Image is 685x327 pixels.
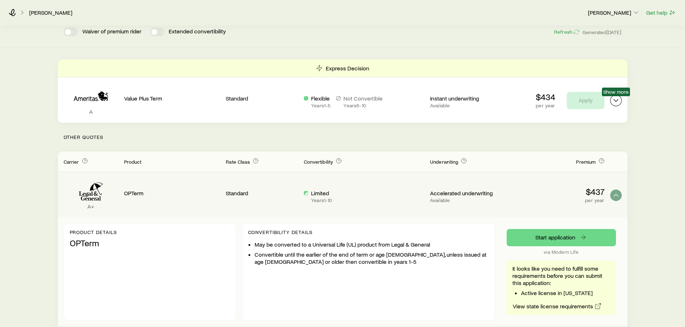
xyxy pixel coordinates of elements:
p: OPTerm [124,190,220,197]
button: Apply [567,92,604,109]
button: Refresh [554,29,580,36]
a: [PERSON_NAME] [29,9,73,16]
span: Premium [576,159,595,165]
li: May be converted to a Universal Life (UL) product from Legal & General [255,241,489,248]
p: Express Decision [326,65,369,72]
p: Available [430,103,502,108]
p: via Modern Life [507,249,616,255]
button: Get help [646,9,676,17]
p: Limited [311,190,332,197]
p: per year [508,197,604,203]
p: Flexible [311,95,330,102]
p: Accelerated underwriting [430,190,502,197]
div: Term quotes [58,60,627,123]
a: View state license requirements [512,302,602,310]
p: Years 1 - 5 [311,103,330,108]
span: [DATE] [607,29,622,36]
p: [PERSON_NAME] [588,9,640,16]
li: Active license in [US_STATE] [521,289,610,296]
p: Convertibility Details [248,229,489,235]
p: OPTerm [70,238,230,248]
p: Years 6 - 10 [343,103,383,108]
p: Waiver of premium rider [82,28,141,36]
p: Other Quotes [58,123,627,151]
span: Convertibility [304,159,333,165]
p: $437 [508,187,604,197]
span: Underwriting [430,159,458,165]
p: Standard [226,95,298,102]
button: [PERSON_NAME] [588,9,640,17]
span: Carrier [64,159,79,165]
p: A [64,108,118,115]
p: Product details [70,229,230,235]
p: Value Plus Term [124,95,220,102]
p: $434 [536,92,555,102]
span: Rate Class [226,159,250,165]
p: Standard [226,190,298,197]
span: Generated [583,29,621,36]
span: Product [124,159,142,165]
span: Show more [603,89,629,95]
p: per year [536,103,555,108]
p: A+ [64,203,118,210]
p: Years 1 - 10 [311,197,332,203]
p: Instant underwriting [430,95,502,102]
a: Start application [507,229,616,246]
p: It looks like you need to fulfill some requirements before you can submit this application: [512,265,610,286]
p: Available [430,197,502,203]
p: Not Convertible [343,95,383,102]
p: Extended convertibility [169,28,226,36]
li: Convertible until the earlier of the end of term or age [DEMOGRAPHIC_DATA], unless issued at age ... [255,251,489,265]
